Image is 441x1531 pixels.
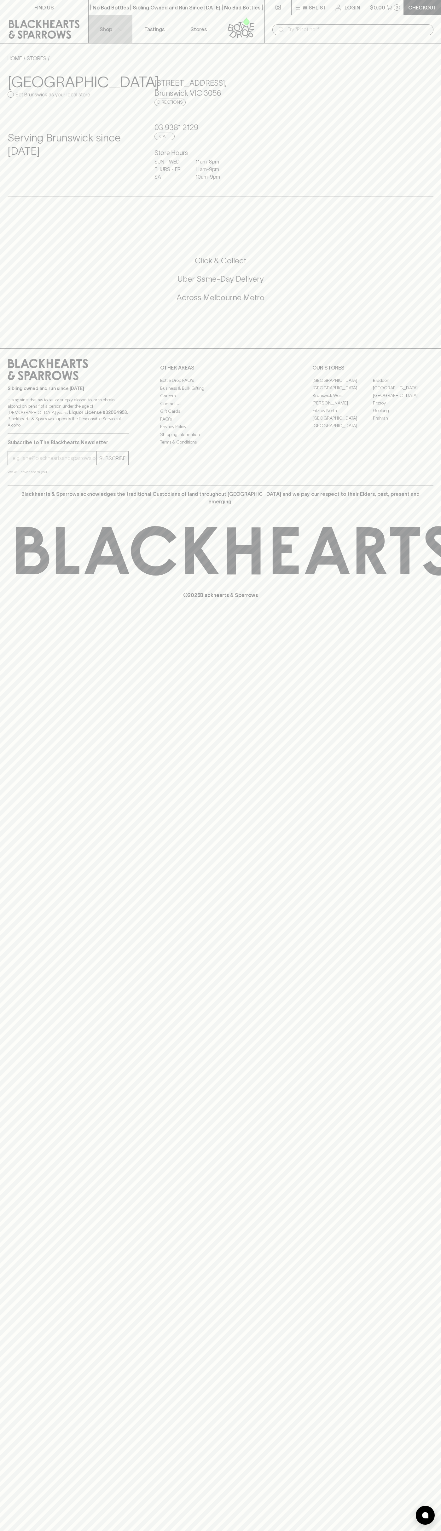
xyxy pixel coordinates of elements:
a: Fitzroy North [312,407,373,414]
p: Sibling owned and run since [DATE] [8,385,129,392]
div: Call to action block [8,230,433,336]
a: Terms & Conditions [160,439,281,446]
p: OUR STORES [312,364,433,371]
h5: Click & Collect [8,255,433,266]
p: Shop [100,26,112,33]
p: OTHER AREAS [160,364,281,371]
a: Tastings [132,15,177,43]
a: Geelong [373,407,433,414]
p: $0.00 [370,4,385,11]
p: 10am - 9pm [195,173,227,181]
strong: Liquor License #32064953 [69,410,127,415]
input: e.g. jane@blackheartsandsparrows.com.au [13,453,96,463]
p: Blackhearts & Sparrows acknowledges the traditional Custodians of land throughout [GEOGRAPHIC_DAT... [12,490,429,505]
a: Gift Cards [160,408,281,415]
p: 0 [396,6,398,9]
p: SAT [154,173,186,181]
a: Business & Bulk Gifting [160,384,281,392]
h4: Serving Brunswick since [DATE] [8,131,139,158]
a: STORES [27,55,46,61]
p: 11am - 9pm [195,165,227,173]
p: Wishlist [303,4,327,11]
p: Tastings [144,26,165,33]
p: Stores [190,26,207,33]
input: Try "Pinot noir" [287,25,428,35]
a: Fitzroy [373,399,433,407]
p: We will never spam you [8,469,129,475]
a: Contact Us [160,400,281,407]
a: Privacy Policy [160,423,281,431]
h5: Uber Same-Day Delivery [8,274,433,284]
a: [GEOGRAPHIC_DATA] [312,422,373,429]
a: [GEOGRAPHIC_DATA] [312,414,373,422]
a: HOME [8,55,22,61]
button: Shop [89,15,133,43]
a: [GEOGRAPHIC_DATA] [373,384,433,392]
p: Set Brunswick as your local store [15,91,90,98]
h5: Across Melbourne Metro [8,292,433,303]
a: [PERSON_NAME] [312,399,373,407]
a: [GEOGRAPHIC_DATA] [373,392,433,399]
h3: [GEOGRAPHIC_DATA] [8,73,139,91]
a: [GEOGRAPHIC_DATA] [312,376,373,384]
img: bubble-icon [422,1512,428,1518]
a: Bottle Drop FAQ's [160,377,281,384]
h5: 03 9381 2129 [154,123,286,133]
a: Directions [154,99,186,106]
a: Prahran [373,414,433,422]
p: Login [345,4,360,11]
a: Stores [177,15,221,43]
a: Braddon [373,376,433,384]
a: Shipping Information [160,431,281,438]
a: Careers [160,392,281,400]
h5: [STREET_ADDRESS] , Brunswick VIC 3056 [154,78,286,98]
p: FIND US [34,4,54,11]
h6: Store Hours [154,148,286,158]
p: It is against the law to sell or supply alcohol to, or to obtain alcohol on behalf of a person un... [8,397,129,428]
p: THURS - FRI [154,165,186,173]
p: SUN - WED [154,158,186,165]
p: Checkout [408,4,437,11]
a: FAQ's [160,415,281,423]
p: Subscribe to The Blackhearts Newsletter [8,439,129,446]
button: SUBSCRIBE [97,451,128,465]
a: Brunswick West [312,392,373,399]
p: 11am - 8pm [195,158,227,165]
a: Call [154,133,175,140]
p: SUBSCRIBE [99,455,126,462]
a: [GEOGRAPHIC_DATA] [312,384,373,392]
